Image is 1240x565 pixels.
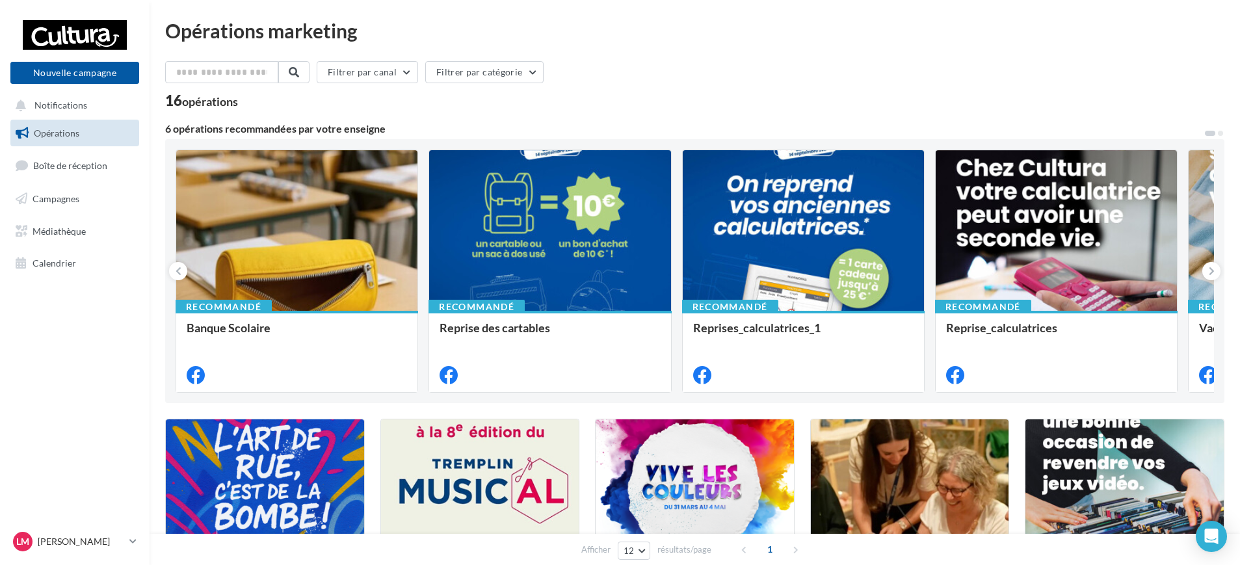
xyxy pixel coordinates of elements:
span: Campagnes [33,193,79,204]
a: Campagnes [8,185,142,213]
div: Opérations marketing [165,21,1224,40]
span: Calendrier [33,257,76,269]
div: Recommandé [429,300,525,314]
span: Notifications [34,100,87,111]
span: 1 [759,539,780,560]
div: Banque Scolaire [187,321,407,347]
a: Boîte de réception [8,151,142,179]
a: Opérations [8,120,142,147]
div: opérations [182,96,238,107]
div: 6 opérations recommandées par votre enseigne [165,124,1204,134]
div: Recommandé [935,300,1031,314]
span: Boîte de réception [33,160,107,171]
button: 12 [618,542,651,560]
a: Médiathèque [8,218,142,245]
button: Filtrer par canal [317,61,418,83]
span: LM [16,535,29,548]
div: Open Intercom Messenger [1196,521,1227,552]
div: 16 [165,94,238,108]
a: Calendrier [8,250,142,277]
span: Afficher [581,544,611,556]
span: Opérations [34,127,79,138]
span: résultats/page [657,544,711,556]
div: Recommandé [682,300,778,314]
p: [PERSON_NAME] [38,535,124,548]
a: LM [PERSON_NAME] [10,529,139,554]
button: Nouvelle campagne [10,62,139,84]
button: Filtrer par catégorie [425,61,544,83]
div: Reprises_calculatrices_1 [693,321,914,347]
div: Reprise_calculatrices [946,321,1167,347]
div: Reprise des cartables [440,321,660,347]
span: Médiathèque [33,225,86,236]
div: Recommandé [176,300,272,314]
span: 12 [624,545,635,556]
